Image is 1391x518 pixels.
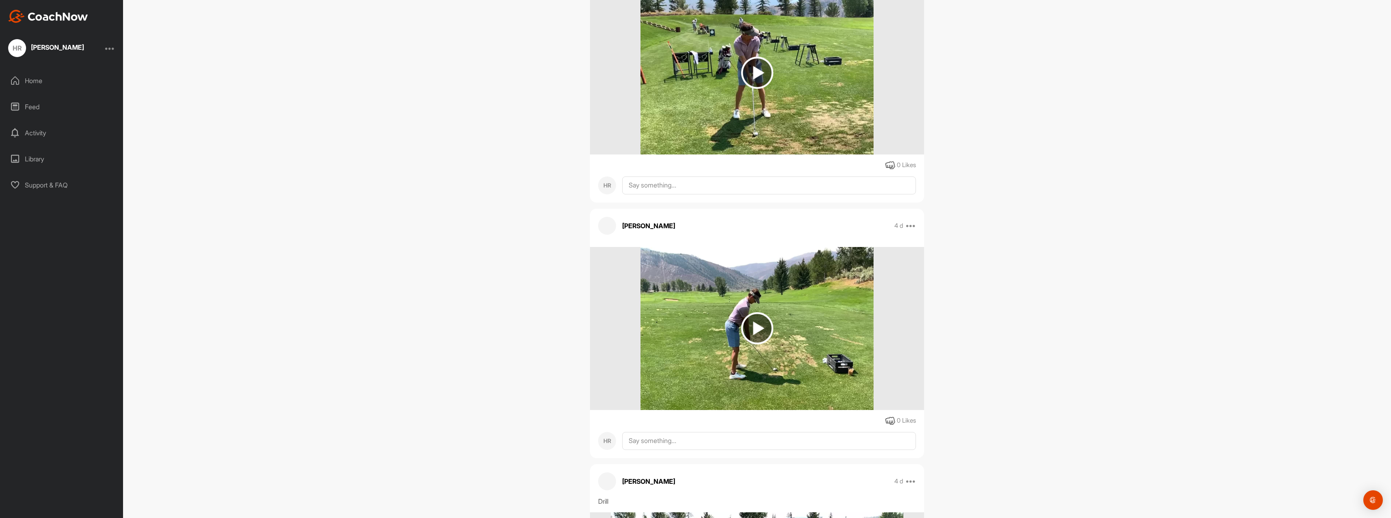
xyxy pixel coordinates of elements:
div: 0 Likes [897,416,916,425]
p: [PERSON_NAME] [622,221,675,231]
div: HR [598,176,616,194]
div: [PERSON_NAME] [31,44,84,51]
div: HR [8,39,26,57]
img: play [741,57,773,89]
div: 0 Likes [897,161,916,170]
p: [PERSON_NAME] [622,476,675,486]
div: Library [4,149,119,169]
div: Activity [4,123,119,143]
div: HR [598,432,616,450]
div: Drill [598,496,916,506]
p: 4 d [894,222,903,230]
p: 4 d [894,477,903,485]
div: Support & FAQ [4,175,119,195]
img: CoachNow [8,10,88,23]
div: Home [4,71,119,91]
img: play [741,312,773,344]
div: Open Intercom Messenger [1363,490,1383,510]
img: media [640,247,874,410]
div: Feed [4,97,119,117]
